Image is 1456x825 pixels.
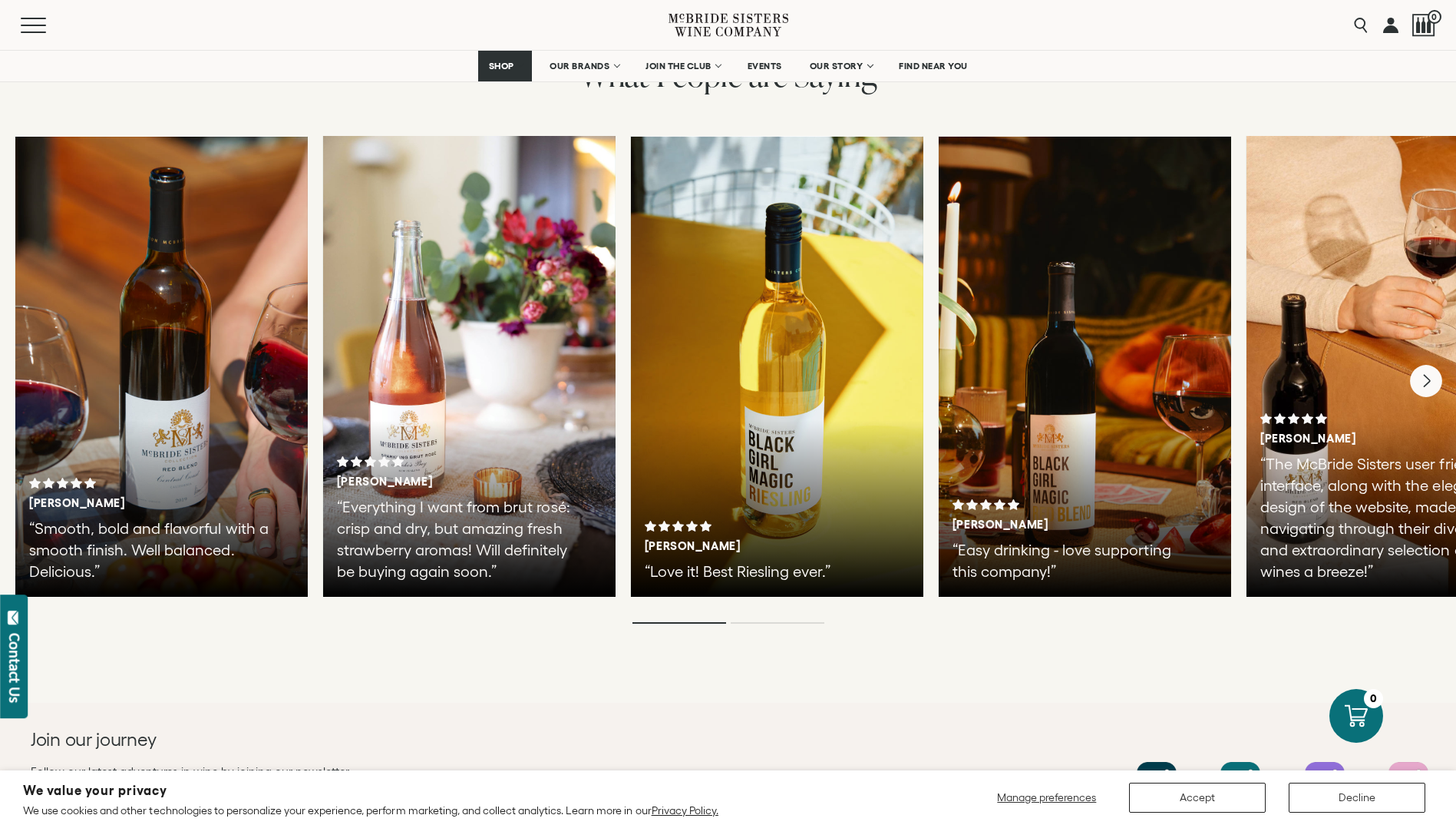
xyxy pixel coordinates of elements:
[7,633,22,703] div: Contact Us
[488,61,514,71] span: SHOP
[997,791,1096,803] span: Manage preferences
[889,51,978,81] a: FIND NEAR YOU
[652,804,718,817] a: Privacy Policy.
[478,51,532,81] a: SHOP
[29,496,241,510] h3: [PERSON_NAME]
[337,496,583,582] p: “Everything I want from brut rosé: crisp and dry, but amazing fresh strawberry aromas! Will defin...
[899,61,968,71] span: FIND NEAR YOU
[1364,689,1383,708] div: 0
[800,51,882,81] a: OUR STORY
[810,61,863,71] span: OUR STORY
[1289,783,1425,813] button: Decline
[748,61,782,71] span: EVENTS
[645,539,857,553] h3: [PERSON_NAME]
[953,539,1199,582] p: “Easy drinking - love supporting this company!”
[550,61,609,71] span: OUR BRANDS
[29,518,276,582] p: “Smooth, bold and flavorful with a smooth finish. Well balanced. Delicious.”
[31,727,659,752] h2: Join our journey
[540,51,628,81] a: OUR BRANDS
[645,61,711,71] span: JOIN THE CLUB
[1129,783,1266,813] button: Accept
[21,18,76,33] button: Mobile Menu Trigger
[337,475,549,489] h3: [PERSON_NAME]
[1410,365,1442,397] button: Next
[23,784,718,797] h2: We value your privacy
[23,803,718,817] p: We use cookies and other technologies to personalize your experience, perform marketing, and coll...
[636,51,730,81] a: JOIN THE CLUB
[1428,10,1441,24] span: 0
[953,518,1164,532] h3: [PERSON_NAME]
[988,783,1106,813] button: Manage preferences
[731,622,824,624] li: Page dot 2
[31,763,728,798] p: Follow our latest adventures in wine by joining our newsletter. No pressure. No spamming. Opt out...
[645,561,891,582] p: “Love it! Best Riesling ever.”
[632,622,726,624] li: Page dot 1
[738,51,792,81] a: EVENTS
